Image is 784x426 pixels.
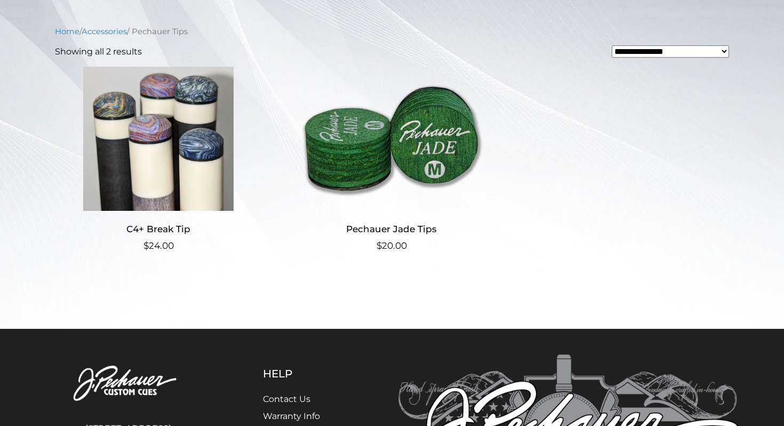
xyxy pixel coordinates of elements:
[288,219,495,239] h2: Pechauer Jade Tips
[55,45,142,58] p: Showing all 2 results
[288,67,495,211] img: Pechauer Jade Tips
[55,67,262,253] a: C4+ Break Tip $24.00
[263,411,320,421] a: Warranty Info
[377,240,407,251] bdi: 20.00
[263,367,346,380] h5: Help
[82,27,127,36] a: Accessories
[55,27,79,36] a: Home
[55,67,262,211] img: C4+ Break Tip
[46,354,210,414] img: Pechauer Custom Cues
[612,45,729,58] select: Shop order
[55,219,262,239] h2: C4+ Break Tip
[288,67,495,253] a: Pechauer Jade Tips $20.00
[143,240,149,251] span: $
[377,240,382,251] span: $
[263,394,310,404] a: Contact Us
[143,240,174,251] bdi: 24.00
[55,26,729,37] nav: Breadcrumb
